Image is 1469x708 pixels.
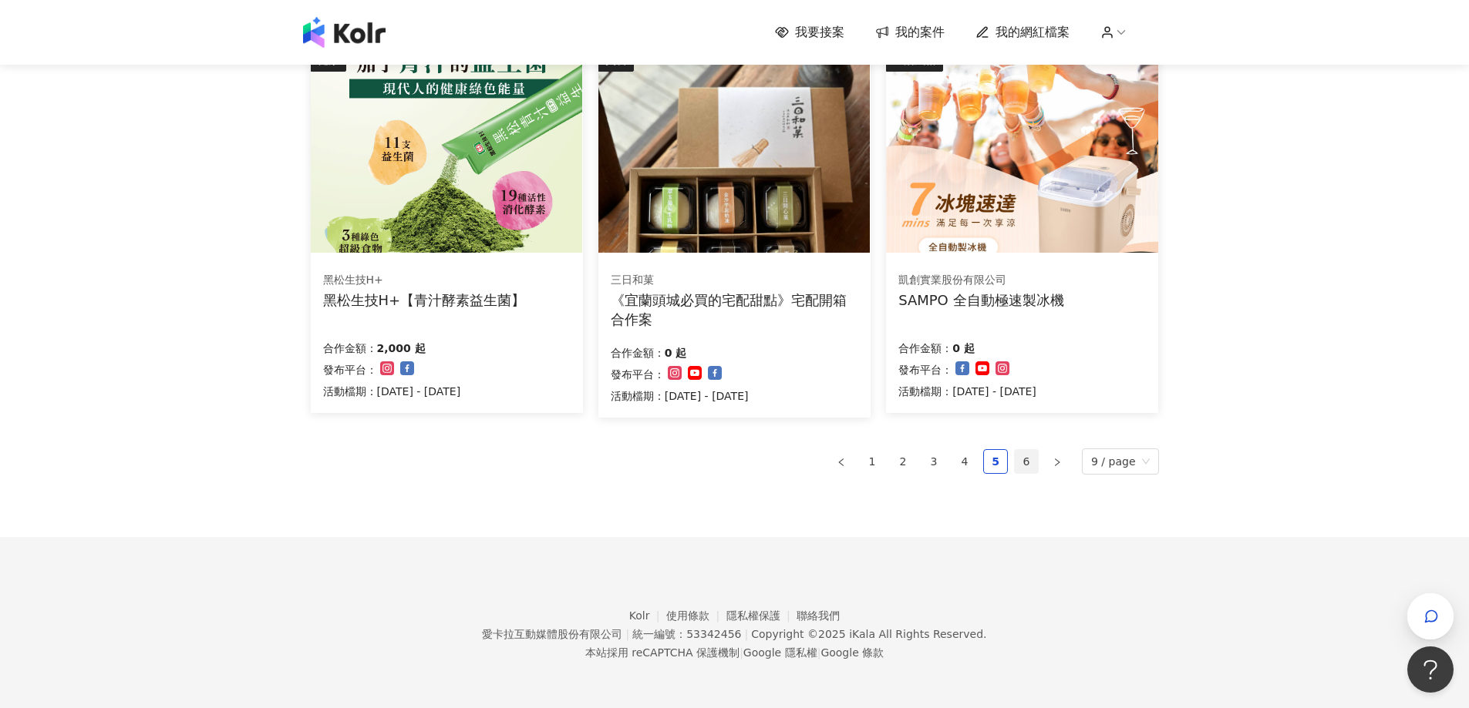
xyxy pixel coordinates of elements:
p: 合作金額： [323,339,377,357]
span: 我的網紅檔案 [996,24,1070,41]
button: right [1045,449,1070,474]
div: 愛卡拉互動媒體股份有限公司 [482,628,622,640]
a: 我要接案 [775,24,844,41]
a: 使用條款 [666,609,726,622]
li: 3 [921,449,946,474]
li: Next Page [1045,449,1070,474]
a: 3 [922,450,945,473]
span: 本站採用 reCAPTCHA 保護機制 [585,643,884,662]
button: left [829,449,854,474]
div: Page Size [1082,448,1159,475]
a: 4 [953,450,976,473]
p: 2,000 起 [377,339,426,357]
span: | [744,628,748,640]
a: Kolr [629,609,666,622]
a: 5 [984,450,1007,473]
p: 活動檔期：[DATE] - [DATE] [323,382,461,401]
li: 6 [1014,449,1039,474]
a: 1 [861,450,884,473]
p: 0 起 [665,344,687,362]
li: 2 [891,449,915,474]
a: iKala [849,628,875,640]
li: 1 [860,449,884,474]
p: 活動檔期：[DATE] - [DATE] [898,382,1036,401]
div: 三日和菓 [611,273,857,288]
div: 黑松生技H+ [323,273,526,288]
p: 活動檔期：[DATE] - [DATE] [611,387,749,405]
a: 我的案件 [875,24,945,41]
span: 我的案件 [895,24,945,41]
a: 2 [891,450,915,473]
div: 統一編號：53342456 [632,628,741,640]
a: Google 隱私權 [743,646,817,659]
span: 我要接案 [795,24,844,41]
li: Previous Page [829,449,854,474]
div: 《宜蘭頭城必買的宅配甜點》宅配開箱合作案 [611,290,858,329]
div: Copyright © 2025 All Rights Reserved. [751,628,986,640]
img: 《宜蘭頭城必買的宅配甜點》宅配開箱合作案 [598,49,870,253]
p: 發布平台： [323,361,377,379]
p: 合作金額： [611,344,665,362]
a: 6 [1015,450,1038,473]
li: 4 [952,449,977,474]
span: 9 / page [1091,449,1150,474]
a: Google 條款 [820,646,884,659]
span: | [625,628,629,640]
span: | [817,646,821,659]
iframe: Help Scout Beacon - Open [1407,646,1454,693]
span: right [1053,458,1062,467]
span: left [837,458,846,467]
p: 0 起 [952,339,975,357]
span: | [740,646,743,659]
img: 青汁酵素益生菌 [311,49,582,253]
img: SAMPO 全自動極速製冰機 [886,49,1157,253]
p: 發布平台： [898,361,952,379]
img: logo [303,17,386,48]
div: 凱創實業股份有限公司 [898,273,1063,288]
p: 合作金額： [898,339,952,357]
a: 隱私權保護 [726,609,797,622]
a: 我的網紅檔案 [975,24,1070,41]
li: 5 [983,449,1008,474]
p: 發布平台： [611,365,665,384]
a: 聯絡我們 [797,609,840,622]
div: SAMPO 全自動極速製冰機 [898,290,1063,310]
div: 黑松生技H+【青汁酵素益生菌】 [323,290,526,310]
